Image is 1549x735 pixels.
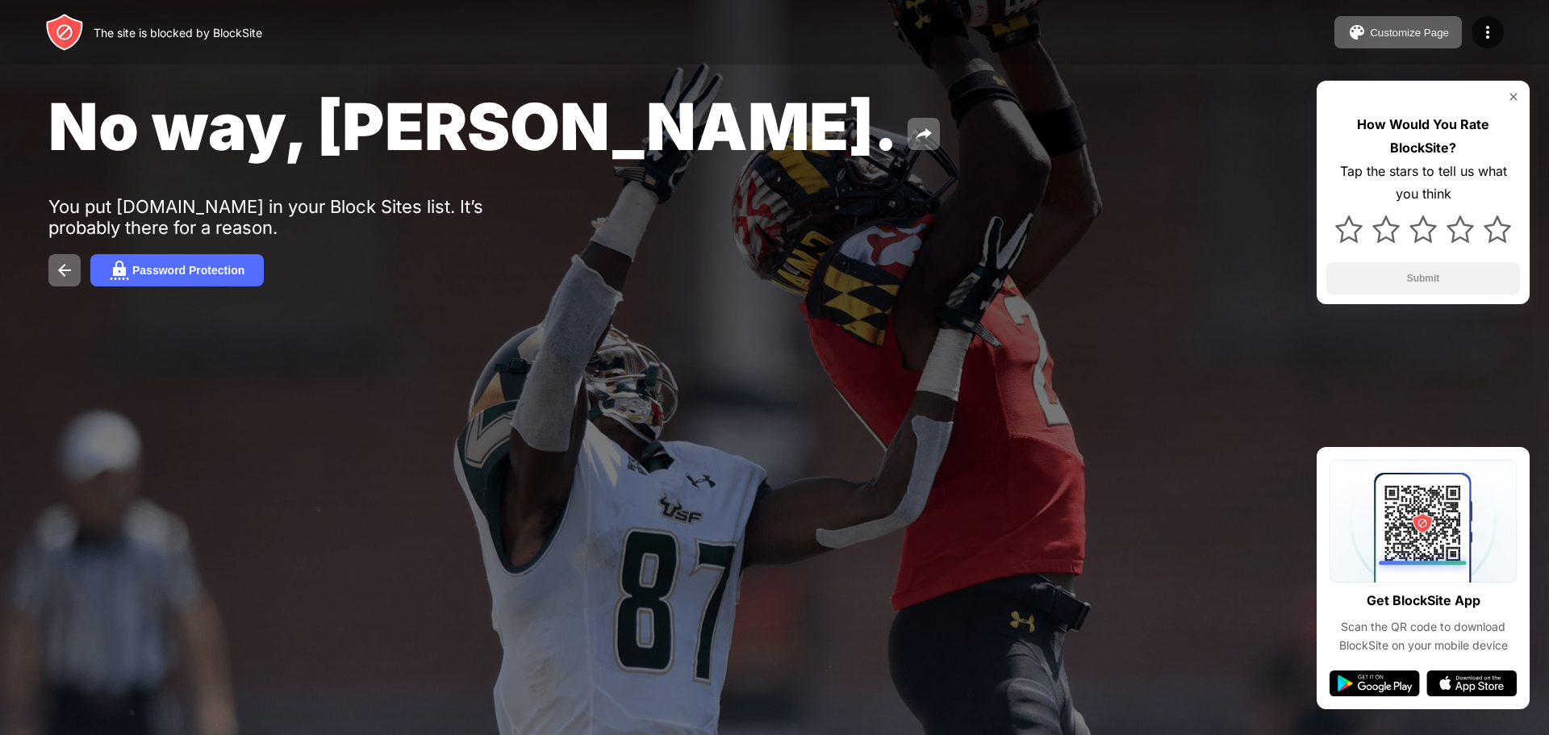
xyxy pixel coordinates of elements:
img: header-logo.svg [45,13,84,52]
img: star.svg [1372,215,1400,243]
div: Customize Page [1370,27,1449,39]
img: star.svg [1409,215,1437,243]
div: You put [DOMAIN_NAME] in your Block Sites list. It’s probably there for a reason. [48,196,547,238]
span: No way, [PERSON_NAME]. [48,87,898,165]
button: Password Protection [90,254,264,286]
img: star.svg [1335,215,1363,243]
div: Scan the QR code to download BlockSite on your mobile device [1330,618,1517,654]
img: menu-icon.svg [1478,23,1497,42]
div: The site is blocked by BlockSite [94,26,262,40]
img: pallet.svg [1347,23,1367,42]
img: rate-us-close.svg [1507,90,1520,103]
div: Tap the stars to tell us what you think [1326,160,1520,207]
img: star.svg [1484,215,1511,243]
img: star.svg [1447,215,1474,243]
img: password.svg [110,261,129,280]
iframe: Banner [48,532,430,716]
button: Customize Page [1334,16,1462,48]
img: qrcode.svg [1330,460,1517,583]
button: Submit [1326,262,1520,294]
div: Password Protection [132,264,244,277]
img: google-play.svg [1330,670,1420,696]
img: share.svg [914,124,933,144]
div: Get BlockSite App [1367,589,1480,612]
div: How Would You Rate BlockSite? [1326,113,1520,160]
img: back.svg [55,261,74,280]
img: app-store.svg [1426,670,1517,696]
